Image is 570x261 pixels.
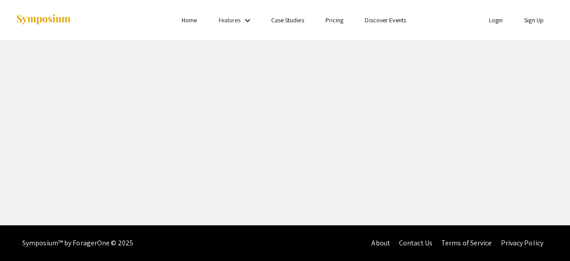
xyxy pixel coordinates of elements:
a: Privacy Policy [501,238,543,248]
a: Discover Events [365,16,406,24]
div: Symposium™ by ForagerOne © 2025 [22,225,133,261]
a: Case Studies [271,16,304,24]
a: Contact Us [399,238,432,248]
a: Pricing [326,16,344,24]
mat-icon: Expand Features list [242,15,253,26]
a: Sign Up [524,16,544,24]
a: Login [489,16,503,24]
a: Features [219,16,241,24]
a: About [371,238,390,248]
a: Home [182,16,197,24]
img: Symposium by ForagerOne [16,14,71,26]
a: Terms of Service [441,238,492,248]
